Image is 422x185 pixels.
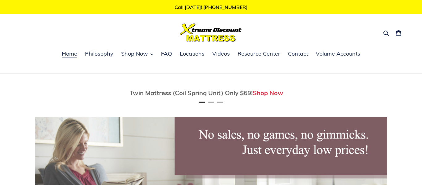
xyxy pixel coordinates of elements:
[208,102,214,103] button: Page 2
[62,50,77,57] span: Home
[161,50,172,57] span: FAQ
[217,102,223,103] button: Page 3
[316,50,360,57] span: Volume Accounts
[59,49,80,59] a: Home
[158,49,175,59] a: FAQ
[285,49,311,59] a: Contact
[234,49,283,59] a: Resource Center
[313,49,363,59] a: Volume Accounts
[253,89,283,97] a: Shop Now
[177,49,208,59] a: Locations
[118,49,156,59] button: Shop Now
[180,23,242,42] img: Xtreme Discount Mattress
[82,49,116,59] a: Philosophy
[130,89,253,97] span: Twin Mattress (Coil Spring Unit) Only $69!
[121,50,148,57] span: Shop Now
[288,50,308,57] span: Contact
[212,50,230,57] span: Videos
[209,49,233,59] a: Videos
[199,102,205,103] button: Page 1
[180,50,205,57] span: Locations
[85,50,113,57] span: Philosophy
[238,50,280,57] span: Resource Center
